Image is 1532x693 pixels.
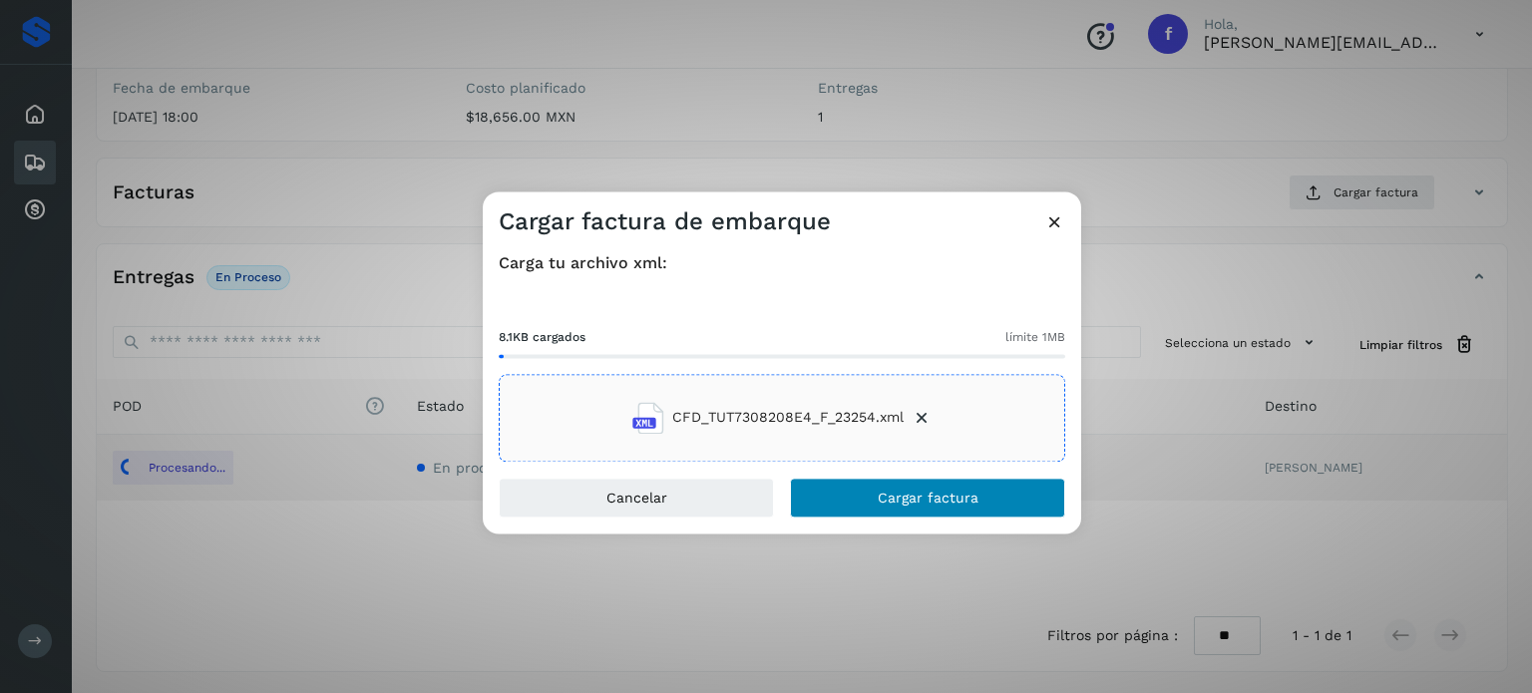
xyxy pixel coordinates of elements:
[606,491,667,505] span: Cancelar
[499,328,585,346] span: 8.1KB cargados
[499,478,774,518] button: Cancelar
[499,207,831,236] h3: Cargar factura de embarque
[790,478,1065,518] button: Cargar factura
[878,491,978,505] span: Cargar factura
[1005,328,1065,346] span: límite 1MB
[672,408,904,429] span: CFD_TUT7308208E4_F_23254.xml
[499,253,1065,272] h4: Carga tu archivo xml:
